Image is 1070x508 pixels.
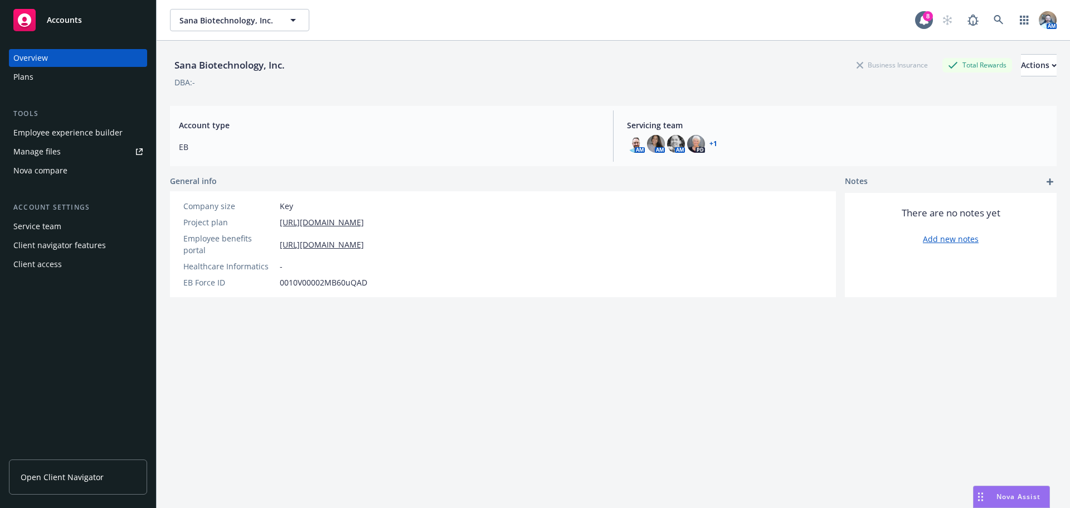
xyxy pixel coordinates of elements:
[13,162,67,180] div: Nova compare
[9,4,147,36] a: Accounts
[9,108,147,119] div: Tools
[687,135,705,153] img: photo
[9,162,147,180] a: Nova compare
[179,119,600,131] span: Account type
[183,216,275,228] div: Project plan
[1043,175,1057,188] a: add
[280,216,364,228] a: [URL][DOMAIN_NAME]
[9,68,147,86] a: Plans
[179,141,600,153] span: EB
[13,49,48,67] div: Overview
[47,16,82,25] span: Accounts
[21,471,104,483] span: Open Client Navigator
[9,143,147,161] a: Manage files
[170,9,309,31] button: Sana Biotechnology, Inc.
[9,124,147,142] a: Employee experience builder
[667,135,685,153] img: photo
[627,119,1048,131] span: Servicing team
[902,206,1000,220] span: There are no notes yet
[280,277,367,288] span: 0010V00002MB60uQAD
[9,217,147,235] a: Service team
[183,260,275,272] div: Healthcare Informatics
[170,58,289,72] div: Sana Biotechnology, Inc.
[962,9,984,31] a: Report a Bug
[973,486,1050,508] button: Nova Assist
[851,58,933,72] div: Business Insurance
[1039,11,1057,29] img: photo
[974,486,988,507] div: Drag to move
[1021,55,1057,76] div: Actions
[280,239,364,250] a: [URL][DOMAIN_NAME]
[709,141,717,147] a: +1
[942,58,1012,72] div: Total Rewards
[9,49,147,67] a: Overview
[179,14,276,26] span: Sana Biotechnology, Inc.
[1013,9,1035,31] a: Switch app
[936,9,959,31] a: Start snowing
[183,233,275,256] div: Employee benefits portal
[280,260,283,272] span: -
[9,236,147,254] a: Client navigator features
[183,200,275,212] div: Company size
[13,68,33,86] div: Plans
[996,492,1040,501] span: Nova Assist
[627,135,645,153] img: photo
[183,277,275,288] div: EB Force ID
[13,236,106,254] div: Client navigator features
[923,233,979,245] a: Add new notes
[9,202,147,213] div: Account settings
[923,11,933,21] div: 8
[13,255,62,273] div: Client access
[13,217,61,235] div: Service team
[988,9,1010,31] a: Search
[647,135,665,153] img: photo
[13,143,61,161] div: Manage files
[174,76,195,88] div: DBA: -
[9,255,147,273] a: Client access
[13,124,123,142] div: Employee experience builder
[845,175,868,188] span: Notes
[280,200,293,212] span: Key
[1021,54,1057,76] button: Actions
[170,175,217,187] span: General info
